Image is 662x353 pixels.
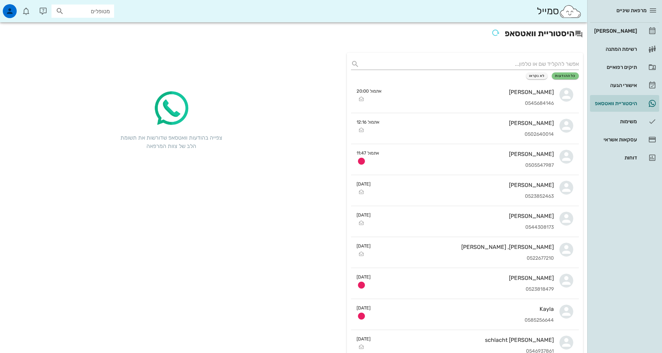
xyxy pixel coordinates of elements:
h2: היסטוריית וואטסאפ [4,26,583,42]
div: [PERSON_NAME] [593,28,637,34]
small: [DATE] [357,336,370,342]
div: [PERSON_NAME] schlacht [376,337,554,343]
div: 0505547987 [385,163,554,168]
div: אישורי הגעה [593,83,637,88]
span: תג [21,6,25,10]
input: אפשר להקליד שם או טלפון... [362,58,579,70]
a: אישורי הגעה [590,77,659,94]
a: דוחות [590,149,659,166]
span: לא נקראו [529,74,545,78]
a: עסקאות אשראי [590,131,659,148]
div: [PERSON_NAME] [376,275,554,281]
small: אתמול 20:00 [357,88,382,94]
a: [PERSON_NAME] [590,23,659,39]
div: 0523852463 [376,194,554,199]
div: 0522677210 [376,256,554,261]
div: 0545684146 [387,101,554,107]
div: [PERSON_NAME] [376,213,554,219]
a: רשימת המתנה [590,41,659,57]
small: [DATE] [357,274,370,280]
small: אתמול 11:47 [357,150,379,156]
small: [DATE] [357,243,370,249]
div: [PERSON_NAME] [385,151,554,157]
a: תגהיסטוריית וואטסאפ [590,95,659,112]
div: סמייל [537,4,582,19]
div: [PERSON_NAME] [376,182,554,188]
span: כל ההודעות [555,74,576,78]
div: 0544308173 [376,225,554,230]
div: 0502640014 [385,132,554,138]
div: [PERSON_NAME] [385,120,554,126]
a: תיקים רפואיים [590,59,659,76]
small: [DATE] [357,212,370,218]
div: רשימת המתנה [593,46,637,52]
button: לא נקראו [526,72,548,79]
small: [DATE] [357,181,370,187]
div: דוחות [593,155,637,160]
div: עסקאות אשראי [593,137,637,142]
button: כל ההודעות [552,72,579,79]
small: אתמול 12:16 [357,119,380,125]
img: SmileCloud logo [559,5,582,18]
div: צפייה בהודעות וואטסאפ שדורשות את תשומת הלב של צוות המרפאה [119,134,223,150]
div: Kayla [376,306,554,312]
span: מרפאת שיניים [616,7,647,14]
div: [PERSON_NAME], [PERSON_NAME] [376,244,554,250]
div: 0585256644 [376,317,554,323]
div: [PERSON_NAME] [387,89,554,95]
div: 0523818479 [376,287,554,292]
img: whatsapp-icon.2ee8d5f3.png [150,88,192,130]
div: משימות [593,119,637,124]
small: [DATE] [357,305,370,311]
a: משימות [590,113,659,130]
div: תיקים רפואיים [593,64,637,70]
div: היסטוריית וואטסאפ [593,101,637,106]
